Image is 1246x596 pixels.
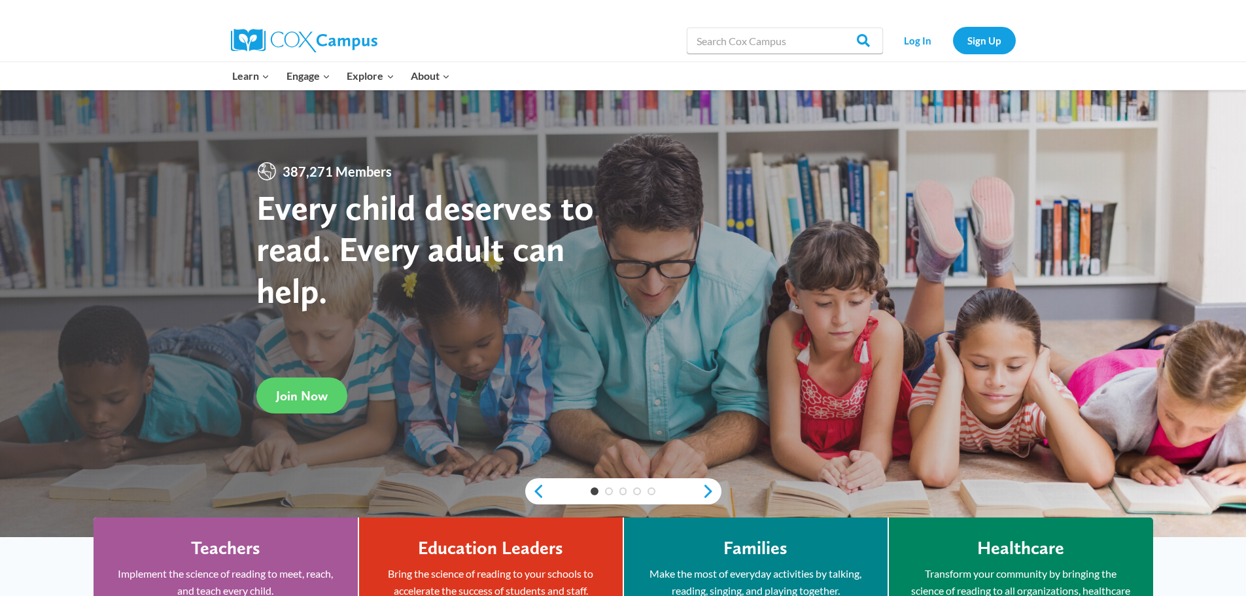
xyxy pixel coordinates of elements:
[191,537,260,559] h4: Teachers
[591,487,598,495] a: 1
[256,186,594,311] strong: Every child deserves to read. Every adult can help.
[633,487,641,495] a: 4
[525,478,721,504] div: content slider buttons
[890,27,946,54] a: Log In
[256,377,347,413] a: Join Now
[411,67,450,84] span: About
[605,487,613,495] a: 2
[276,388,328,404] span: Join Now
[231,29,377,52] img: Cox Campus
[277,161,397,182] span: 387,271 Members
[525,483,545,499] a: previous
[232,67,269,84] span: Learn
[953,27,1016,54] a: Sign Up
[286,67,330,84] span: Engage
[977,537,1064,559] h4: Healthcare
[619,487,627,495] a: 3
[702,483,721,499] a: next
[723,537,787,559] h4: Families
[890,27,1016,54] nav: Secondary Navigation
[347,67,394,84] span: Explore
[648,487,655,495] a: 5
[687,27,883,54] input: Search Cox Campus
[418,537,563,559] h4: Education Leaders
[224,62,459,90] nav: Primary Navigation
